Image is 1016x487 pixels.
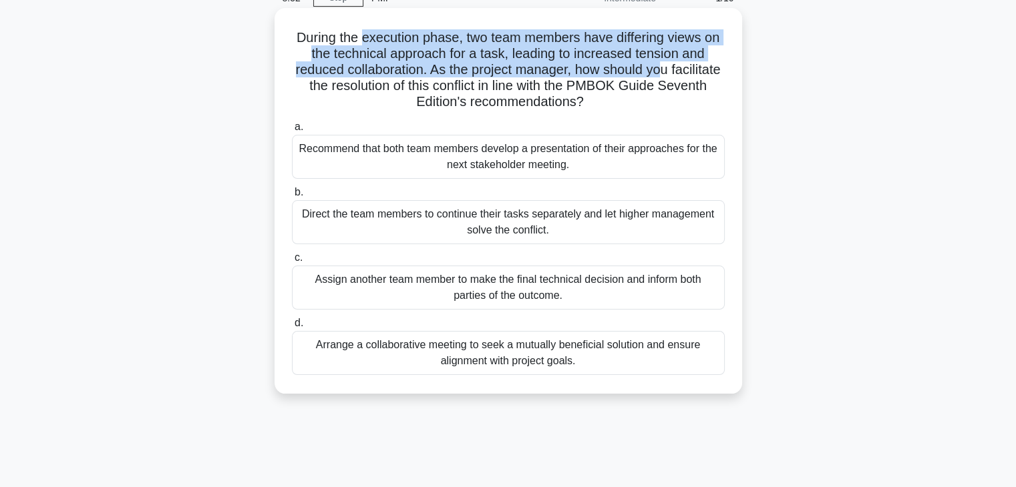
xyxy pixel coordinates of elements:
[292,331,725,375] div: Arrange a collaborative meeting to seek a mutually beneficial solution and ensure alignment with ...
[295,317,303,328] span: d.
[291,29,726,111] h5: During the execution phase, two team members have differing views on the technical approach for a...
[295,121,303,132] span: a.
[292,200,725,244] div: Direct the team members to continue their tasks separately and let higher management solve the co...
[292,135,725,179] div: Recommend that both team members develop a presentation of their approaches for the next stakehol...
[292,266,725,310] div: Assign another team member to make the final technical decision and inform both parties of the ou...
[295,252,303,263] span: c.
[295,186,303,197] span: b.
